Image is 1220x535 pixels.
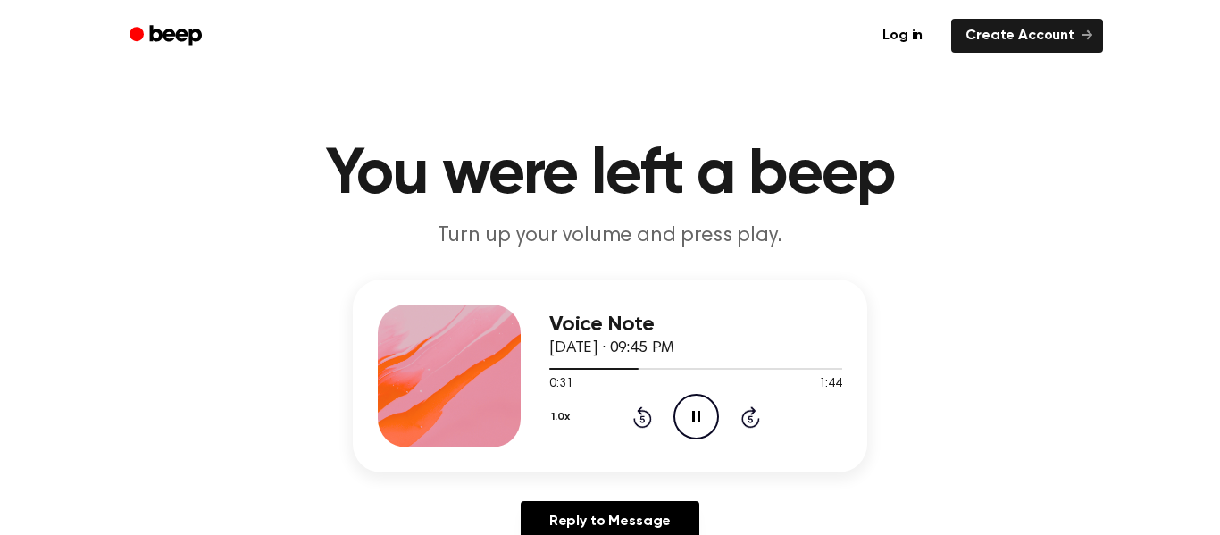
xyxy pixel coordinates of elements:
h1: You were left a beep [153,143,1067,207]
button: 1.0x [549,402,576,432]
span: 1:44 [819,375,842,394]
a: Log in [865,15,940,56]
a: Beep [117,19,218,54]
span: [DATE] · 09:45 PM [549,340,674,356]
p: Turn up your volume and press play. [267,222,953,251]
h3: Voice Note [549,313,842,337]
a: Create Account [951,19,1103,53]
span: 0:31 [549,375,572,394]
